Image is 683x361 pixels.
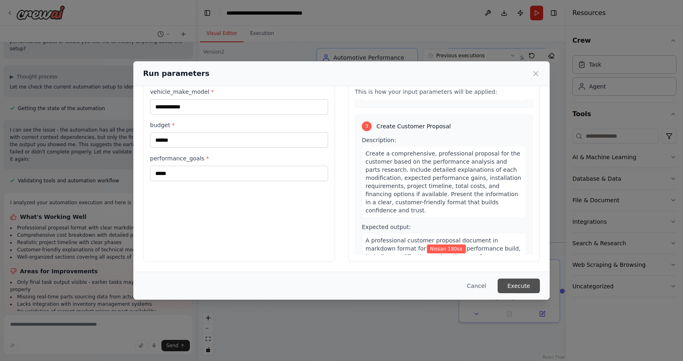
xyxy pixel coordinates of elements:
button: Cancel [461,279,493,293]
label: budget [150,121,328,129]
button: Execute [498,279,540,293]
span: Description: [362,137,396,143]
span: Expected output: [362,224,411,230]
span: Variable: vehicle_make_model [427,244,466,253]
label: performance_goals [150,154,328,162]
div: 3 [362,121,372,131]
label: vehicle_make_model [150,88,328,96]
p: This is how your input parameters will be applied: [355,88,533,96]
span: Create Customer Proposal [376,122,451,130]
span: Create a comprehensive, professional proposal for the customer based on the performance analysis ... [365,150,521,214]
h2: Run parameters [143,68,209,79]
span: A professional customer proposal document in markdown format for [365,237,498,252]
